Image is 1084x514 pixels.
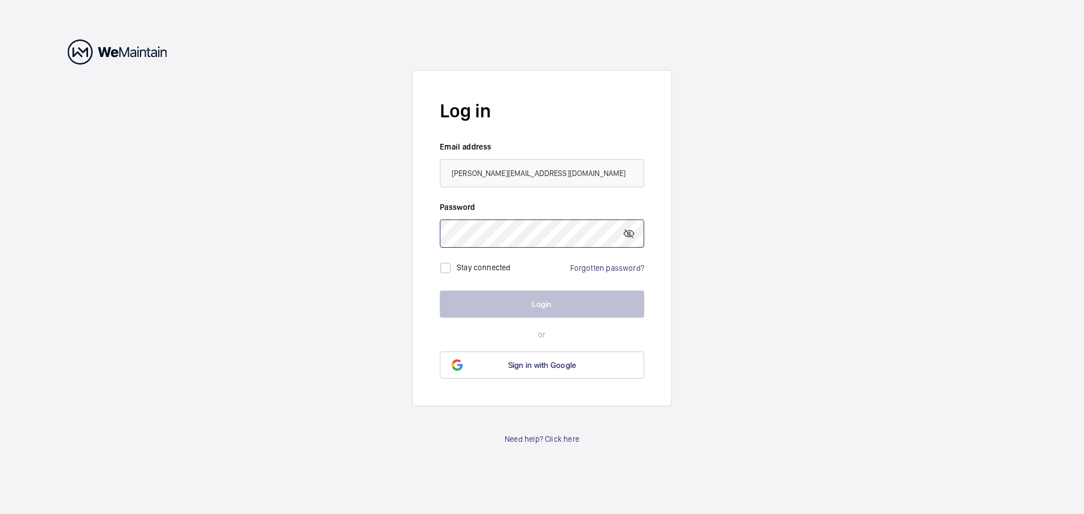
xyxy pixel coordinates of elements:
[505,433,579,445] a: Need help? Click here
[440,159,644,187] input: Your email address
[440,291,644,318] button: Login
[440,329,644,340] p: or
[457,262,511,271] label: Stay connected
[440,201,644,213] label: Password
[508,361,576,370] span: Sign in with Google
[570,263,644,273] a: Forgotten password?
[440,141,644,152] label: Email address
[440,98,644,124] h2: Log in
